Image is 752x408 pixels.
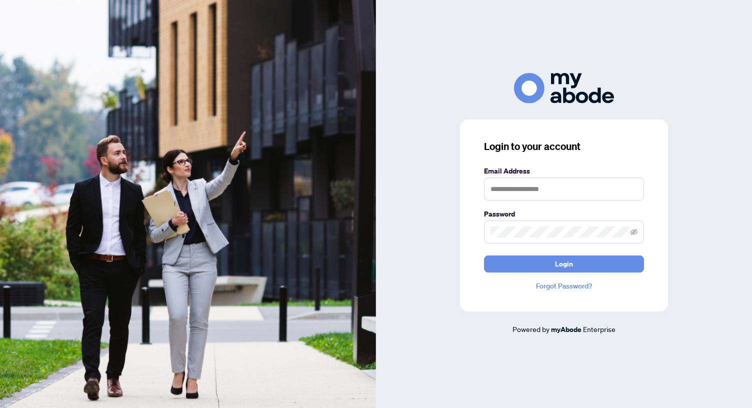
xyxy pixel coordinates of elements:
[484,139,644,153] h3: Login to your account
[512,324,549,333] span: Powered by
[484,165,644,176] label: Email Address
[630,228,637,235] span: eye-invisible
[514,73,614,103] img: ma-logo
[555,256,573,272] span: Login
[551,324,581,335] a: myAbode
[484,255,644,272] button: Login
[583,324,615,333] span: Enterprise
[484,208,644,219] label: Password
[484,280,644,291] a: Forgot Password?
